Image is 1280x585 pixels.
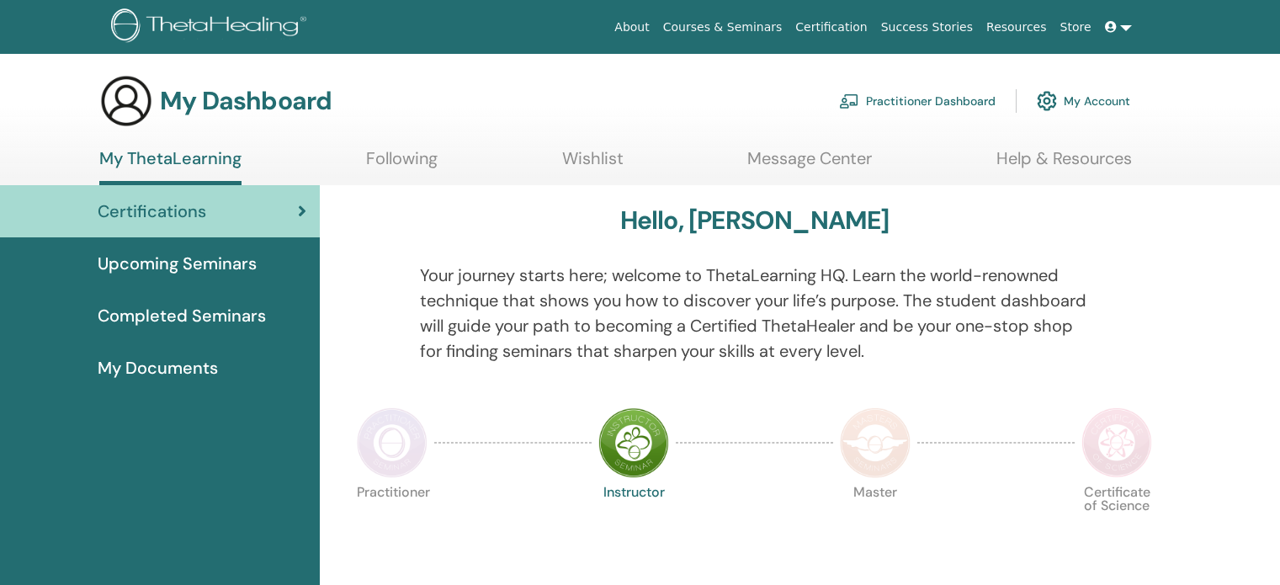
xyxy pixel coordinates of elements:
[840,407,911,478] img: Master
[996,148,1132,181] a: Help & Resources
[98,199,206,224] span: Certifications
[1037,82,1130,120] a: My Account
[160,86,332,116] h3: My Dashboard
[1081,486,1152,556] p: Certificate of Science
[99,148,242,185] a: My ThetaLearning
[98,251,257,276] span: Upcoming Seminars
[1081,407,1152,478] img: Certificate of Science
[840,486,911,556] p: Master
[598,407,669,478] img: Instructor
[111,8,312,46] img: logo.png
[1054,12,1098,43] a: Store
[874,12,980,43] a: Success Stories
[357,486,428,556] p: Practitioner
[98,355,218,380] span: My Documents
[598,486,669,556] p: Instructor
[562,148,624,181] a: Wishlist
[839,82,996,120] a: Practitioner Dashboard
[608,12,656,43] a: About
[99,74,153,128] img: generic-user-icon.jpg
[789,12,874,43] a: Certification
[98,303,266,328] span: Completed Seminars
[420,263,1090,364] p: Your journey starts here; welcome to ThetaLearning HQ. Learn the world-renowned technique that sh...
[839,93,859,109] img: chalkboard-teacher.svg
[980,12,1054,43] a: Resources
[620,205,890,236] h3: Hello, [PERSON_NAME]
[1037,87,1057,115] img: cog.svg
[656,12,789,43] a: Courses & Seminars
[747,148,872,181] a: Message Center
[366,148,438,181] a: Following
[357,407,428,478] img: Practitioner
